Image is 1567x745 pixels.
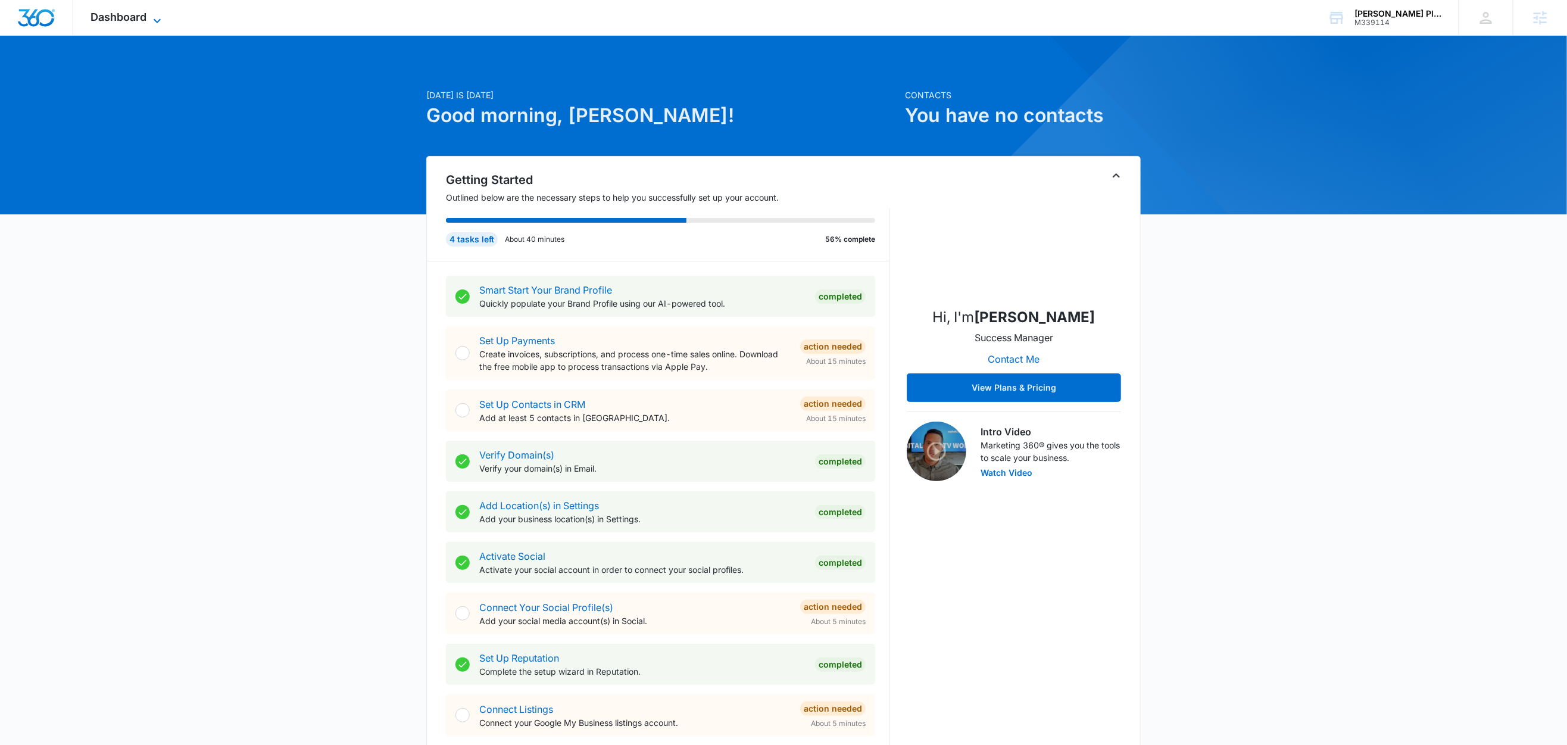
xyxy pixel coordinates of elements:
strong: [PERSON_NAME] [975,308,1095,326]
img: Intro Video [907,422,966,481]
p: Add your business location(s) in Settings. [479,513,806,525]
button: Contact Me [976,345,1052,373]
div: Action Needed [800,397,866,411]
span: About 15 minutes [806,413,866,424]
p: [DATE] is [DATE] [426,89,898,101]
button: Toggle Collapse [1109,169,1123,183]
p: 56% complete [825,234,875,245]
p: Add at least 5 contacts in [GEOGRAPHIC_DATA]. [479,412,791,424]
h1: Good morning, [PERSON_NAME]! [426,101,898,130]
p: Contacts [905,89,1141,101]
a: Smart Start Your Brand Profile [479,284,612,296]
h2: Getting Started [446,171,890,189]
a: Activate Social [479,550,545,562]
div: account name [1354,9,1441,18]
span: About 5 minutes [811,616,866,627]
p: About 40 minutes [505,234,564,245]
p: Create invoices, subscriptions, and process one-time sales online. Download the free mobile app t... [479,348,791,373]
a: Verify Domain(s) [479,449,554,461]
p: Add your social media account(s) in Social. [479,615,791,627]
div: Completed [815,454,866,469]
span: About 5 minutes [811,718,866,729]
div: Completed [815,505,866,519]
a: Set Up Reputation [479,652,559,664]
a: Connect Your Social Profile(s) [479,601,613,613]
div: Action Needed [800,600,866,614]
a: Connect Listings [479,703,553,715]
div: Completed [815,289,866,304]
button: Watch Video [981,469,1032,477]
div: Action Needed [800,339,866,354]
a: Add Location(s) in Settings [479,500,599,512]
div: Completed [815,657,866,672]
p: Success Manager [975,331,1053,345]
img: Robin Mills [954,178,1073,297]
div: 4 tasks left [446,232,498,247]
p: Connect your Google My Business listings account. [479,716,791,729]
p: Complete the setup wizard in Reputation. [479,665,806,678]
a: Set Up Payments [479,335,555,347]
button: View Plans & Pricing [907,373,1121,402]
span: Dashboard [91,11,147,23]
p: Hi, I'm [933,307,1095,328]
p: Activate your social account in order to connect your social profiles. [479,563,806,576]
a: Set Up Contacts in CRM [479,398,585,410]
h1: You have no contacts [905,101,1141,130]
p: Verify your domain(s) in Email. [479,462,806,475]
h3: Intro Video [981,425,1121,439]
div: account id [1354,18,1441,27]
div: Action Needed [800,702,866,716]
p: Quickly populate your Brand Profile using our AI-powered tool. [479,297,806,310]
p: Marketing 360® gives you the tools to scale your business. [981,439,1121,464]
div: Completed [815,556,866,570]
span: About 15 minutes [806,356,866,367]
p: Outlined below are the necessary steps to help you successfully set up your account. [446,191,890,204]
